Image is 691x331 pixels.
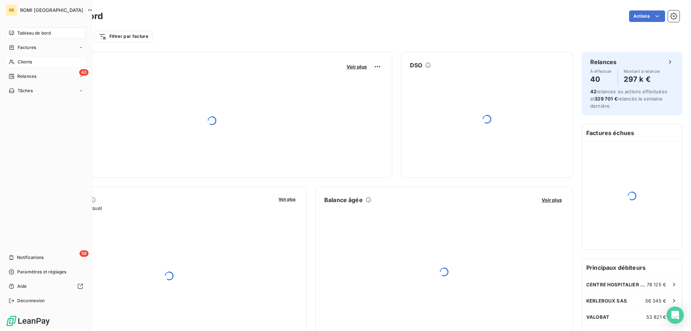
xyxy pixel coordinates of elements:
span: 58 [80,250,89,257]
button: Voir plus [539,197,564,203]
h4: 297 k € [624,73,660,85]
h4: 40 [590,73,612,85]
h6: Principaux débiteurs [582,259,682,276]
span: Tableau de bord [17,30,51,36]
span: Paramètres et réglages [17,269,66,275]
span: 329 701 € [595,96,617,102]
span: relances ou actions effectuées et relancés la semaine dernière. [590,89,667,109]
div: Open Intercom Messenger [667,307,684,324]
span: Voir plus [542,197,562,203]
span: Relances [17,73,36,80]
span: Notifications [17,254,44,261]
h6: Balance âgée [324,196,363,204]
span: 40 [79,69,89,76]
h6: DSO [410,61,422,70]
span: Chiffre d'affaires mensuel [41,204,274,212]
span: KERLEROUX SAS [586,298,627,304]
h6: Relances [590,58,617,66]
h6: Factures échues [582,124,682,142]
span: ROMI [GEOGRAPHIC_DATA] [20,7,83,13]
button: Filtrer par facture [94,31,153,42]
span: Déconnexion [17,298,45,304]
button: Voir plus [344,63,369,70]
button: Voir plus [276,196,298,202]
button: Actions [629,10,665,22]
div: RB [6,4,17,16]
span: Tâches [18,88,33,94]
span: Voir plus [347,64,367,70]
span: 42 [590,89,596,94]
span: Factures [18,44,36,51]
span: 78 125 € [647,282,666,287]
span: Montant à relancer [624,69,660,73]
span: 56 345 € [645,298,666,304]
span: À effectuer [590,69,612,73]
span: Aide [17,283,27,290]
img: Logo LeanPay [6,315,50,327]
span: Voir plus [279,197,295,202]
span: 53 821 € [646,314,666,320]
span: Clients [18,59,32,65]
a: Aide [6,281,86,292]
span: VALOBAT [586,314,609,320]
span: CENTRE HOSPITALIER [GEOGRAPHIC_DATA] [586,282,647,287]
